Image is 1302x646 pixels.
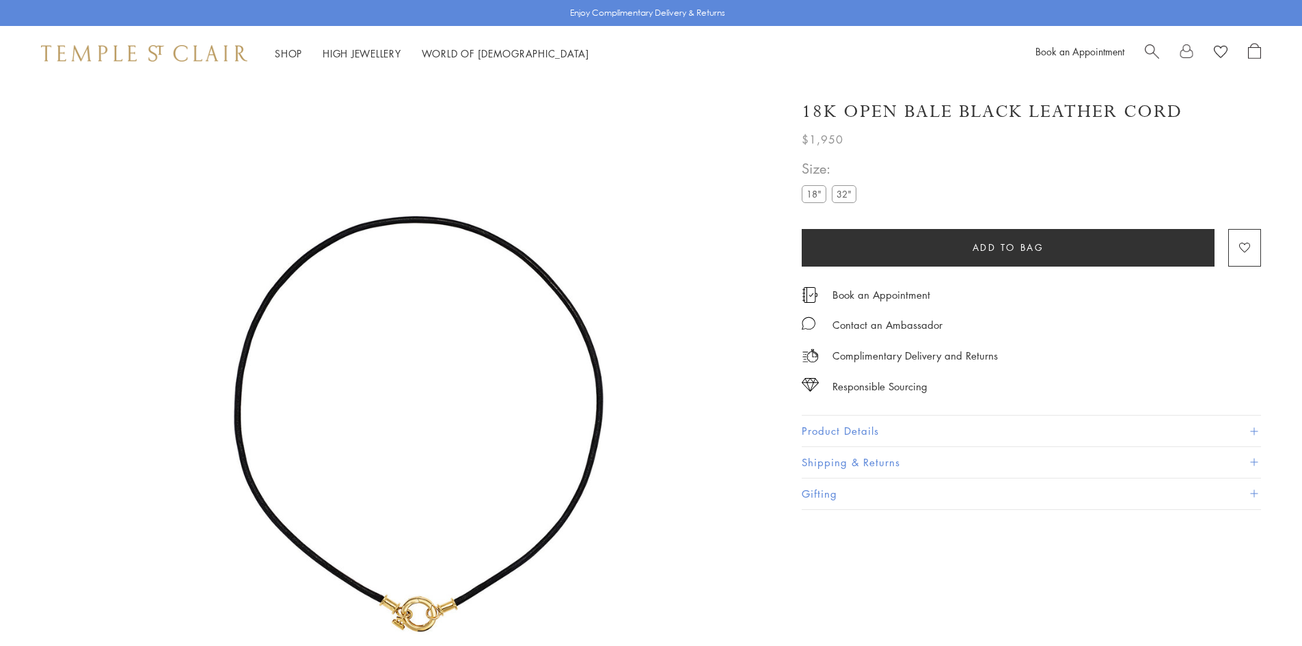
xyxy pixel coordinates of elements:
[832,287,930,302] a: Book an Appointment
[802,378,819,392] img: icon_sourcing.svg
[275,45,589,62] nav: Main navigation
[802,229,1215,267] button: Add to bag
[422,46,589,60] a: World of [DEMOGRAPHIC_DATA]World of [DEMOGRAPHIC_DATA]
[802,479,1261,509] button: Gifting
[973,240,1044,255] span: Add to bag
[832,378,927,395] div: Responsible Sourcing
[802,447,1261,478] button: Shipping & Returns
[1145,43,1159,64] a: Search
[802,185,826,202] label: 18"
[802,347,819,364] img: icon_delivery.svg
[832,317,942,334] div: Contact an Ambassador
[802,131,843,148] span: $1,950
[1035,44,1124,58] a: Book an Appointment
[570,6,725,20] p: Enjoy Complimentary Delivery & Returns
[1248,43,1261,64] a: Open Shopping Bag
[41,45,247,62] img: Temple St. Clair
[802,100,1182,124] h1: 18K Open Bale Black Leather Cord
[802,416,1261,446] button: Product Details
[275,46,302,60] a: ShopShop
[832,185,856,202] label: 32"
[802,287,818,303] img: icon_appointment.svg
[323,46,401,60] a: High JewelleryHigh Jewellery
[832,347,998,364] p: Complimentary Delivery and Returns
[1214,43,1228,64] a: View Wishlist
[802,317,815,330] img: MessageIcon-01_2.svg
[802,157,862,180] span: Size:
